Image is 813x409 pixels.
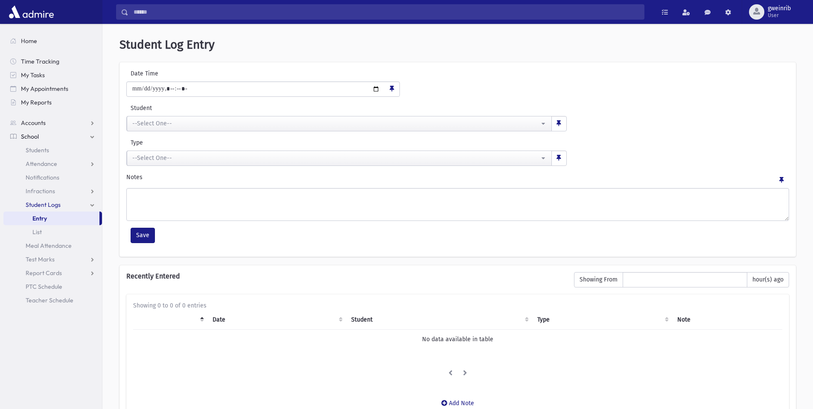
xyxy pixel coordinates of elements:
th: Type: activate to sort column ascending [532,310,672,330]
span: Accounts [21,119,46,127]
span: School [21,133,39,140]
a: Test Marks [3,252,102,266]
a: Students [3,143,102,157]
span: Entry [32,215,47,222]
span: Home [21,37,37,45]
a: List [3,225,102,239]
span: Test Marks [26,255,55,263]
a: My Reports [3,96,102,109]
span: My Tasks [21,71,45,79]
span: Infractions [26,187,55,195]
a: Attendance [3,157,102,171]
button: Save [131,228,155,243]
th: Date: activate to sort column ascending [207,310,346,330]
a: Teacher Schedule [3,293,102,307]
span: Showing From [574,272,623,287]
a: Meal Attendance [3,239,102,252]
span: Meal Attendance [26,242,72,249]
span: Student Logs [26,201,61,209]
th: Note [672,310,782,330]
img: AdmirePro [7,3,56,20]
span: Report Cards [26,269,62,277]
a: Report Cards [3,266,102,280]
a: School [3,130,102,143]
label: Student [126,104,420,113]
a: My Appointments [3,82,102,96]
a: PTC Schedule [3,280,102,293]
span: My Reports [21,99,52,106]
th: Student: activate to sort column ascending [346,310,532,330]
span: PTC Schedule [26,283,62,290]
span: Students [26,146,49,154]
a: Student Logs [3,198,102,212]
a: Home [3,34,102,48]
a: Accounts [3,116,102,130]
span: My Appointments [21,85,68,93]
span: hour(s) ago [747,272,789,287]
div: --Select One-- [132,119,539,128]
span: Teacher Schedule [26,296,73,304]
a: My Tasks [3,68,102,82]
input: Search [128,4,644,20]
a: Entry [3,212,99,225]
a: Time Tracking [3,55,102,68]
a: Notifications [3,171,102,184]
button: --Select One-- [127,116,552,131]
h6: Recently Entered [126,272,565,280]
label: Date Time [126,69,240,78]
td: No data available in table [133,329,782,349]
span: Attendance [26,160,57,168]
span: Notifications [26,174,59,181]
span: User [768,12,791,19]
label: Type [126,138,347,147]
span: Time Tracking [21,58,59,65]
button: --Select One-- [127,151,552,166]
label: Notes [126,173,143,185]
div: Showing 0 to 0 of 0 entries [133,301,782,310]
span: List [32,228,42,236]
span: Student Log Entry [119,38,215,52]
div: --Select One-- [132,154,539,162]
span: gweinrib [768,5,791,12]
a: Infractions [3,184,102,198]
